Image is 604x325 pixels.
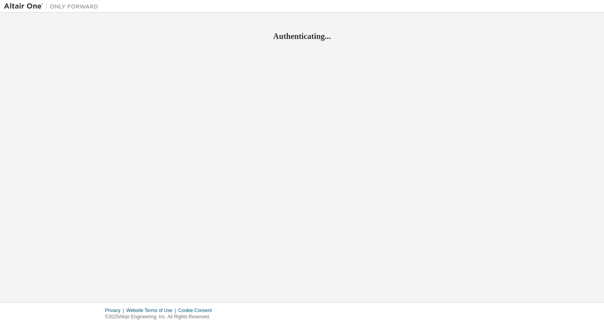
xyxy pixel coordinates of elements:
img: Altair One [4,2,102,10]
h2: Authenticating... [4,31,600,41]
div: Privacy [105,307,126,314]
div: Cookie Consent [178,307,216,314]
p: © 2025 Altair Engineering, Inc. All Rights Reserved. [105,314,217,320]
div: Website Terms of Use [126,307,178,314]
